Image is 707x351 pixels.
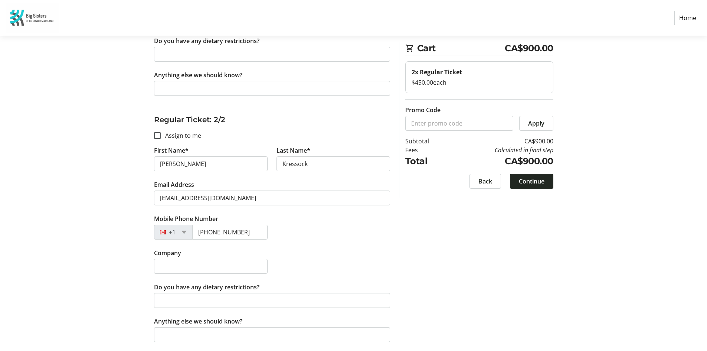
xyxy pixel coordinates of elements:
td: CA$900.00 [448,137,553,146]
span: CA$900.00 [505,42,553,55]
label: Assign to me [161,131,201,140]
label: Company [154,248,181,257]
td: Calculated in final step [448,146,553,155]
img: Big Sisters of BC Lower Mainland's Logo [6,3,59,33]
label: Do you have any dietary restrictions? [154,283,259,292]
label: Last Name* [276,146,310,155]
div: $450.00 each [412,78,547,87]
td: CA$900.00 [448,155,553,168]
td: Fees [405,146,448,155]
a: Home [674,11,701,25]
span: Continue [519,177,544,186]
label: Anything else we should know? [154,317,242,326]
span: Back [478,177,492,186]
td: Subtotal [405,137,448,146]
label: Anything else we should know? [154,71,242,79]
h3: Regular Ticket: 2/2 [154,114,390,125]
span: Cart [417,42,505,55]
label: Email Address [154,180,194,189]
input: Enter promo code [405,116,513,131]
label: Mobile Phone Number [154,214,218,223]
button: Apply [519,116,553,131]
button: Continue [510,174,553,189]
td: Total [405,155,448,168]
label: First Name* [154,146,189,155]
strong: 2x Regular Ticket [412,68,462,76]
label: Promo Code [405,105,441,114]
input: (506) 234-5678 [192,225,268,240]
span: Apply [528,119,544,128]
button: Back [469,174,501,189]
label: Do you have any dietary restrictions? [154,36,259,45]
